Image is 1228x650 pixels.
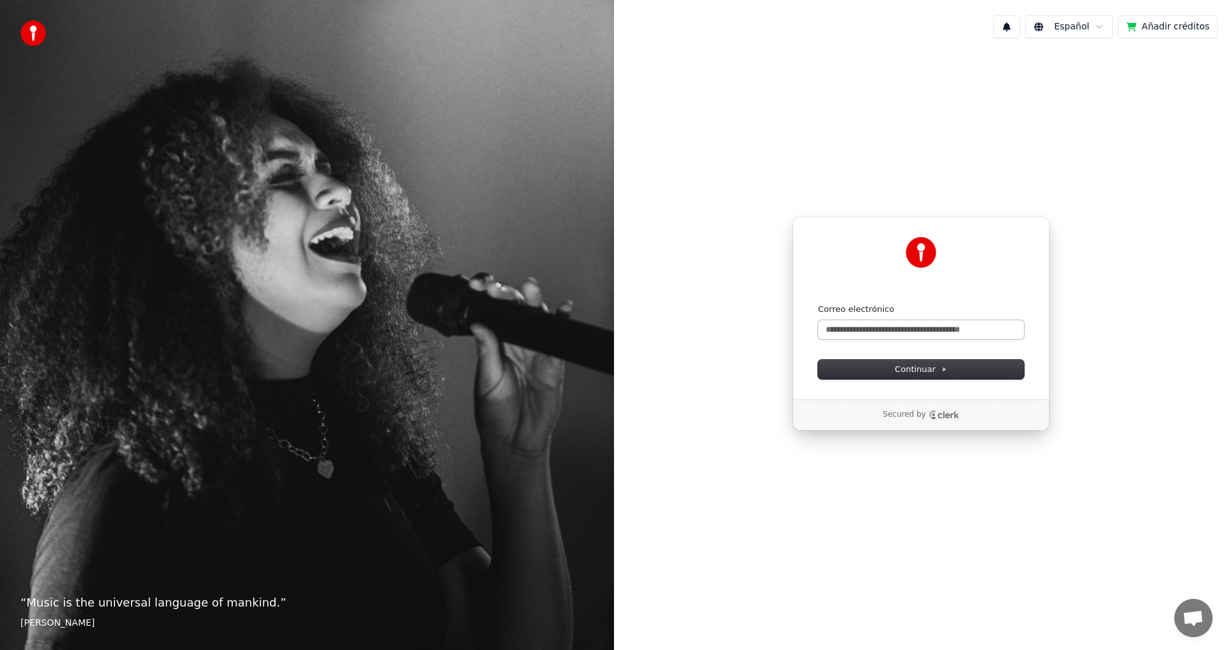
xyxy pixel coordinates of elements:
button: Añadir créditos [1118,15,1218,38]
p: “ Music is the universal language of mankind. ” [20,594,594,612]
button: Continuar [818,360,1024,379]
p: Secured by [883,410,925,420]
footer: [PERSON_NAME] [20,617,594,630]
img: Youka [906,237,936,268]
div: Chat abierto [1174,599,1213,637]
img: youka [20,20,46,46]
label: Correo electrónico [818,304,894,315]
span: Continuar [895,364,947,375]
a: Clerk logo [929,410,959,419]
